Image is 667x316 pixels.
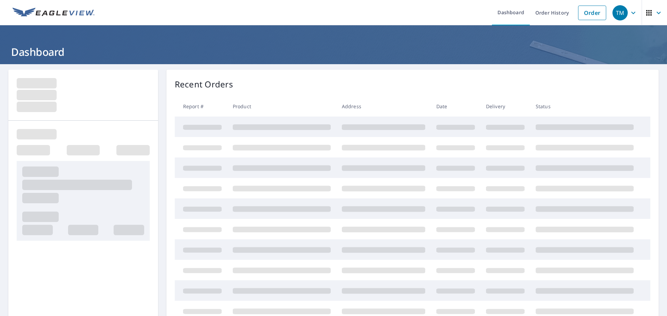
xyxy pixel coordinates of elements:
[227,96,336,117] th: Product
[578,6,606,20] a: Order
[336,96,431,117] th: Address
[431,96,480,117] th: Date
[612,5,628,20] div: TM
[175,96,227,117] th: Report #
[8,45,659,59] h1: Dashboard
[175,78,233,91] p: Recent Orders
[530,96,639,117] th: Status
[13,8,94,18] img: EV Logo
[480,96,530,117] th: Delivery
